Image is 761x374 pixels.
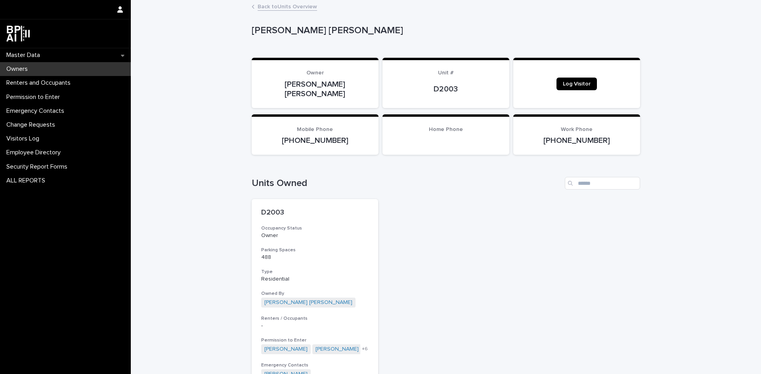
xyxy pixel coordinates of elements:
[261,254,369,261] p: 488
[392,84,500,94] p: D2003
[261,290,369,297] h3: Owned By
[3,121,61,129] p: Change Requests
[261,209,369,217] p: D2003
[6,26,30,42] img: dwgmcNfxSF6WIOOXiGgu
[3,149,67,156] p: Employee Directory
[261,276,369,283] p: Residential
[3,79,77,87] p: Renters and Occupants
[429,127,463,132] span: Home Phone
[258,2,317,11] a: Back toUnits Overview
[556,78,597,90] a: Log Visitor
[261,315,369,322] h3: Renters / Occupants
[264,346,308,353] a: [PERSON_NAME]
[3,163,74,171] p: Security Report Forms
[264,299,352,306] a: [PERSON_NAME] [PERSON_NAME]
[261,337,369,344] h3: Permission to Enter
[438,70,454,76] span: Unit #
[362,347,368,351] span: + 6
[261,232,369,239] p: Owner
[261,80,369,99] p: [PERSON_NAME] [PERSON_NAME]
[261,269,369,275] h3: Type
[261,323,369,329] p: -
[282,137,348,144] a: [PHONE_NUMBER]
[563,81,591,87] span: Log Visitor
[261,247,369,253] h3: Parking Spaces
[306,70,324,76] span: Owner
[3,51,46,59] p: Master Data
[561,127,593,132] span: Work Phone
[261,225,369,232] h3: Occupancy Status
[261,362,369,368] h3: Emergency Contacts
[3,65,34,73] p: Owners
[565,177,640,190] input: Search
[543,137,610,144] a: [PHONE_NUMBER]
[3,93,66,101] p: Permission to Enter
[3,135,46,142] p: Visitors Log
[3,107,71,115] p: Emergency Contacts
[252,25,637,36] p: [PERSON_NAME] [PERSON_NAME]
[252,178,562,189] h1: Units Owned
[297,127,333,132] span: Mobile Phone
[315,346,359,353] a: [PERSON_NAME]
[3,177,52,184] p: ALL REPORTS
